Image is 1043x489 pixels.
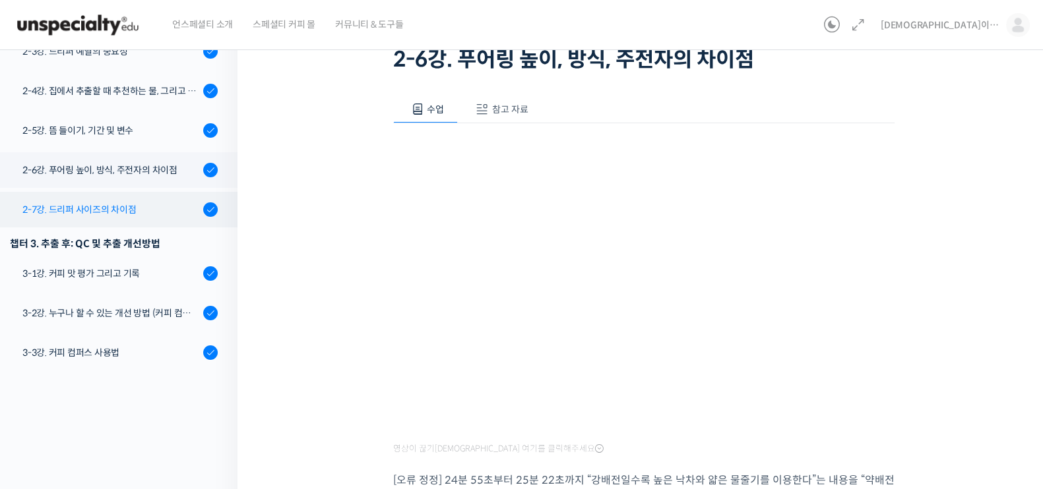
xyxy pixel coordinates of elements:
span: 참고 자료 [492,103,528,115]
h1: 2-6강. 푸어링 높이, 방식, 주전자의 차이점 [393,47,895,72]
div: 3-3강. 커피 컴퍼스 사용법 [22,345,199,360]
a: 홈 [4,380,87,413]
span: 설정 [204,399,220,410]
div: 3-1강. 커피 맛 평가 그리고 기록 [22,266,199,281]
div: 2-6강. 푸어링 높이, 방식, 주전자의 차이점 [22,163,199,177]
span: [DEMOGRAPHIC_DATA]이라부러 [881,19,999,31]
a: 설정 [170,380,253,413]
a: 1대화 [87,380,170,413]
span: 수업 [427,103,444,115]
div: 2-4강. 집에서 추출할 때 추천하는 물, 그리고 이유 [22,84,199,98]
span: 홈 [42,399,49,410]
div: 2-5강. 뜸 들이기, 기간 및 변수 [22,123,199,138]
div: 2-3강. 드리퍼 예열의 중요성 [22,44,199,59]
span: 1 [134,379,139,389]
span: 대화 [121,400,137,411]
span: 영상이 끊기[DEMOGRAPHIC_DATA] 여기를 클릭해주세요 [393,444,604,454]
div: 3-2강. 누구나 할 수 있는 개선 방법 (커피 컴퍼스) [22,306,199,320]
div: 2-7강. 드리퍼 사이즈의 차이점 [22,202,199,217]
div: 챕터 3. 추출 후: QC 및 추출 개선방법 [10,235,218,252]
